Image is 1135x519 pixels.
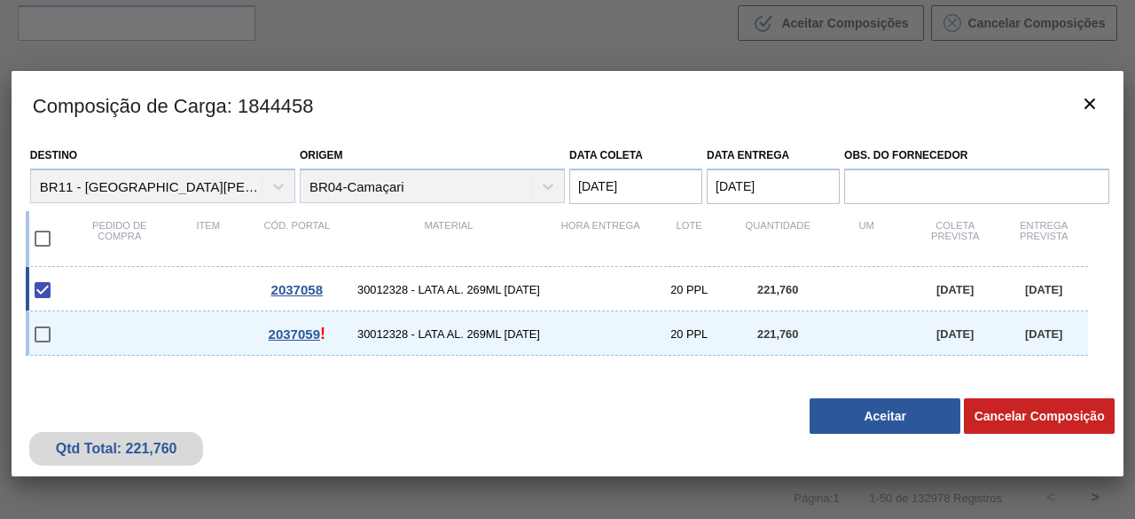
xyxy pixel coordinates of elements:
[707,169,840,204] input: dd/mm/yyyy
[43,441,191,457] div: Qtd Total: 221,760
[164,220,253,257] div: Item
[810,398,960,434] button: Aceitar
[707,149,789,161] label: Data entrega
[253,282,341,297] div: Ir para o Pedido
[964,398,1115,434] button: Cancelar Composição
[569,149,643,161] label: Data coleta
[12,71,1123,138] h3: Composição de Carga : 1844458
[271,282,323,297] span: 2037058
[300,149,343,161] label: Origem
[556,220,645,257] div: Hora Entrega
[1025,327,1062,341] span: [DATE]
[645,283,733,296] div: 20 PPL
[341,283,556,296] span: 30012328 - LATA AL. 269ML BC 429
[75,220,164,257] div: Pedido de compra
[1025,283,1062,296] span: [DATE]
[341,220,556,257] div: Material
[569,169,702,204] input: dd/mm/yyyy
[757,283,798,296] span: 221,760
[253,220,341,257] div: Cód. Portal
[645,327,733,341] div: 20 PPL
[911,220,999,257] div: Coleta Prevista
[844,143,1109,169] label: Obs. do Fornecedor
[253,325,341,343] div: Este pedido faz parte de outra Composição de Carga, ir para o pedido
[936,283,974,296] span: [DATE]
[30,149,77,161] label: Destino
[999,220,1088,257] div: Entrega Prevista
[341,327,556,341] span: 30012328 - LATA AL. 269ML BC 429
[757,327,798,341] span: 221,760
[320,325,325,342] span: !
[936,327,974,341] span: [DATE]
[269,326,320,342] span: 2037059
[645,220,733,257] div: Lote
[822,220,911,257] div: UM
[733,220,822,257] div: Quantidade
